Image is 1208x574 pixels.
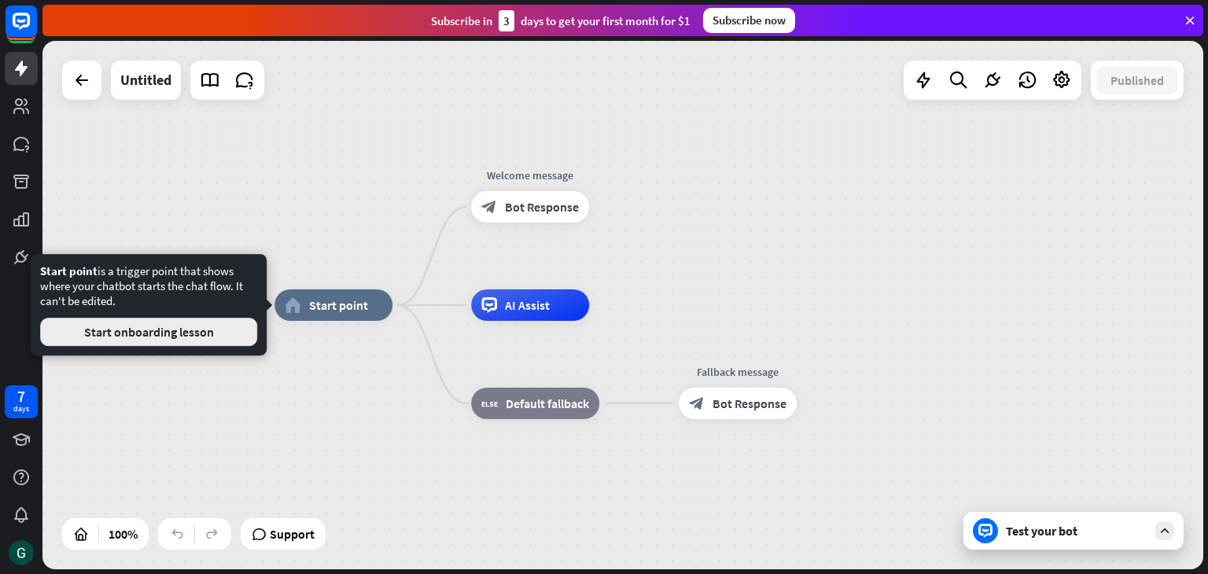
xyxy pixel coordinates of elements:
span: Support [270,521,315,546]
div: Fallback message [667,364,808,380]
i: home_2 [285,297,301,313]
a: 7 days [5,385,38,418]
i: block_bot_response [481,199,497,215]
button: Start onboarding lesson [40,318,257,346]
span: Start point [40,263,98,278]
span: Bot Response [505,199,579,215]
div: Subscribe in days to get your first month for $1 [431,10,691,31]
div: Subscribe now [703,8,795,33]
div: Test your bot [1006,523,1147,539]
span: Bot Response [713,396,786,411]
div: 7 [17,389,25,403]
div: is a trigger point that shows where your chatbot starts the chat flow. It can't be edited. [40,263,257,346]
button: Published [1096,66,1178,94]
span: Default fallback [506,396,589,411]
div: 3 [499,10,514,31]
span: Start point [309,297,368,313]
i: block_fallback [481,396,498,411]
div: Untitled [120,61,171,100]
div: 100% [104,521,142,546]
button: Open LiveChat chat widget [13,6,60,53]
i: block_bot_response [689,396,705,411]
span: AI Assist [505,297,550,313]
div: Welcome message [459,167,601,183]
div: days [13,403,29,414]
